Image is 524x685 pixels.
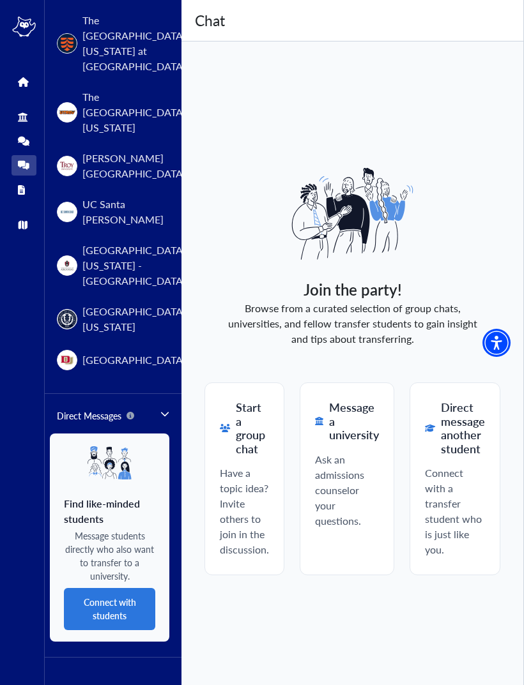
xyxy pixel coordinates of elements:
[288,150,417,278] img: join-party
[50,342,169,378] button: item-logo[GEOGRAPHIC_DATA]
[50,296,169,342] button: item-logo[GEOGRAPHIC_DATA][US_STATE]
[50,189,169,235] button: item-logoUC Santa [PERSON_NAME]
[82,304,186,335] span: [GEOGRAPHIC_DATA][US_STATE]
[84,445,135,496] img: empty-image
[82,243,186,289] span: [GEOGRAPHIC_DATA][US_STATE] - [GEOGRAPHIC_DATA]
[220,465,269,557] span: Have a topic idea? Invite others to join in the discussion.
[82,89,186,135] span: The [GEOGRAPHIC_DATA][US_STATE]
[50,424,169,642] div: Channel list
[57,309,77,329] img: item-logo
[50,143,169,189] button: item-logo[PERSON_NAME][GEOGRAPHIC_DATA]
[425,400,485,455] h2: Direct message another student
[12,17,36,37] img: logo
[57,409,134,423] span: Direct Messages
[64,588,155,630] button: Connect with students
[57,33,77,54] img: item-logo
[50,82,169,143] button: item-logoThe [GEOGRAPHIC_DATA][US_STATE]
[57,255,77,276] img: item-logo
[50,5,169,82] button: item-logoThe [GEOGRAPHIC_DATA][US_STATE] at [GEOGRAPHIC_DATA]
[64,529,155,583] span: Message students directly who also want to transfer to a university.
[315,400,379,442] h2: Message a university
[57,202,77,222] img: item-logo
[82,151,186,181] span: [PERSON_NAME][GEOGRAPHIC_DATA]
[82,13,186,74] span: The [GEOGRAPHIC_DATA][US_STATE] at [GEOGRAPHIC_DATA]
[64,496,155,527] span: Find like-minded students
[304,278,402,301] span: Join the party!
[220,400,269,455] h2: Start a group chat
[57,156,77,176] img: item-logo
[425,465,485,557] span: Connect with a transfer student who is just like you.
[82,197,164,227] span: UC Santa [PERSON_NAME]
[315,452,379,529] span: Ask an admissions counselor your questions.
[57,350,77,370] img: item-logo
[57,102,77,123] img: item-logo
[482,329,511,357] div: Accessibility Menu
[82,352,186,368] span: [GEOGRAPHIC_DATA]
[228,301,477,347] span: Browse from a curated selection of group chats, universities, and fellow transfer students to gai...
[50,235,169,296] button: item-logo[GEOGRAPHIC_DATA][US_STATE] - [GEOGRAPHIC_DATA]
